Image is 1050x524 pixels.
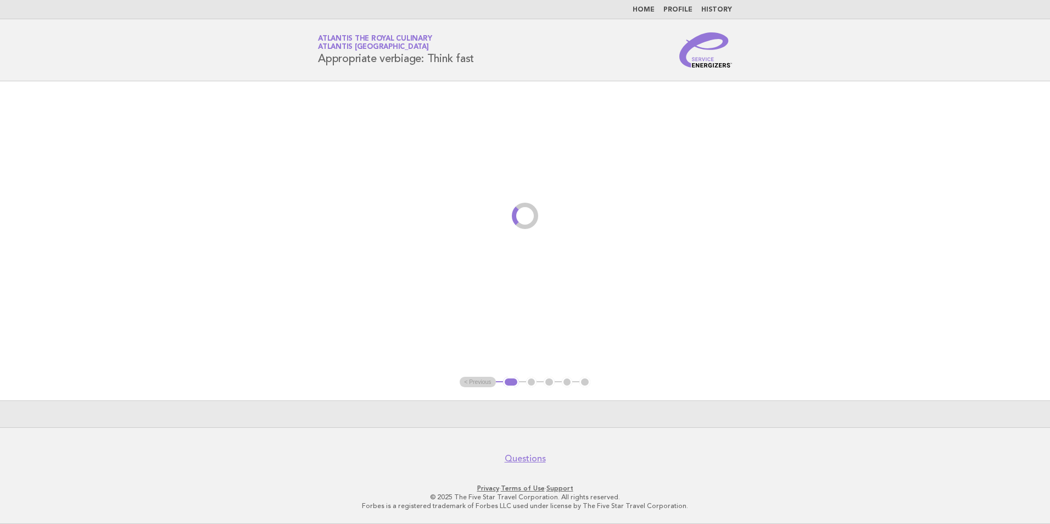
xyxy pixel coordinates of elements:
span: Atlantis [GEOGRAPHIC_DATA] [318,44,429,51]
a: Privacy [477,484,499,492]
a: Questions [505,453,546,464]
a: Profile [663,7,692,13]
a: History [701,7,732,13]
p: Forbes is a registered trademark of Forbes LLC used under license by The Five Star Travel Corpora... [189,501,861,510]
a: Atlantis the Royal CulinaryAtlantis [GEOGRAPHIC_DATA] [318,35,432,51]
a: Home [633,7,655,13]
h1: Appropriate verbiage: Think fast [318,36,474,64]
img: Service Energizers [679,32,732,68]
p: © 2025 The Five Star Travel Corporation. All rights reserved. [189,493,861,501]
a: Terms of Use [501,484,545,492]
p: · · [189,484,861,493]
a: Support [546,484,573,492]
